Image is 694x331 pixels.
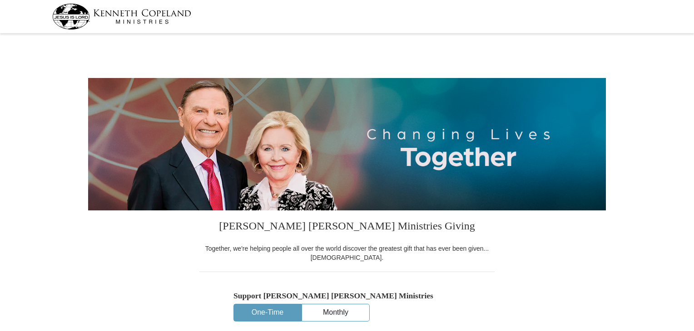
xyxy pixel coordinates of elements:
[233,291,461,301] h5: Support [PERSON_NAME] [PERSON_NAME] Ministries
[199,210,495,244] h3: [PERSON_NAME] [PERSON_NAME] Ministries Giving
[52,4,191,29] img: kcm-header-logo.svg
[199,244,495,262] div: Together, we're helping people all over the world discover the greatest gift that has ever been g...
[302,304,369,321] button: Monthly
[234,304,301,321] button: One-Time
